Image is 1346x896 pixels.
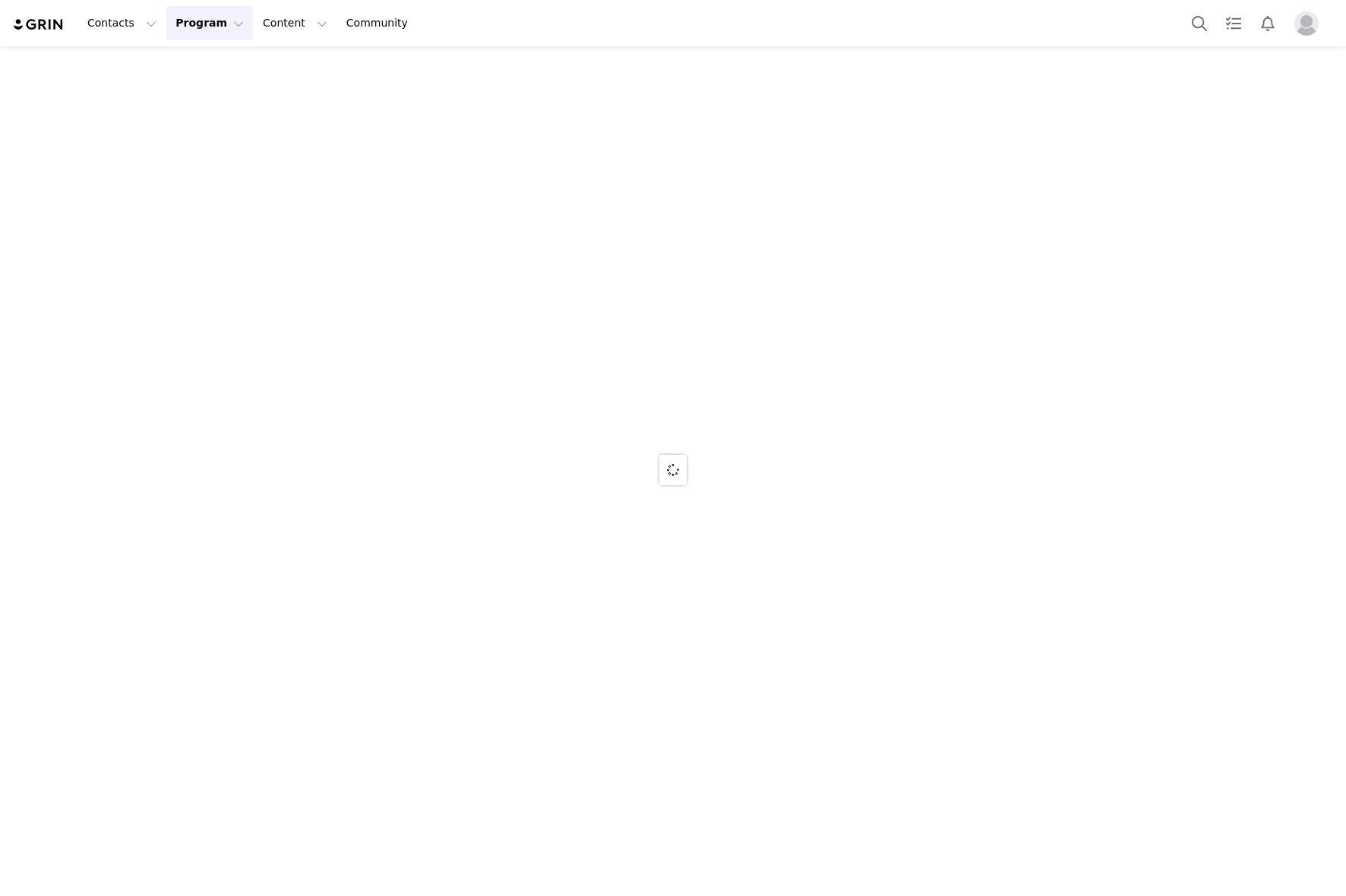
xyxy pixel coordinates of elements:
button: Program [166,6,253,40]
button: Notifications [1251,6,1284,40]
button: Content [254,6,336,40]
button: Search [1183,6,1216,40]
button: Contacts [78,6,166,40]
a: Tasks [1217,6,1250,40]
img: placeholder-profile.jpg [1294,11,1319,36]
img: grin logo [12,17,65,32]
a: Community [337,6,424,40]
button: Profile [1285,11,1334,36]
